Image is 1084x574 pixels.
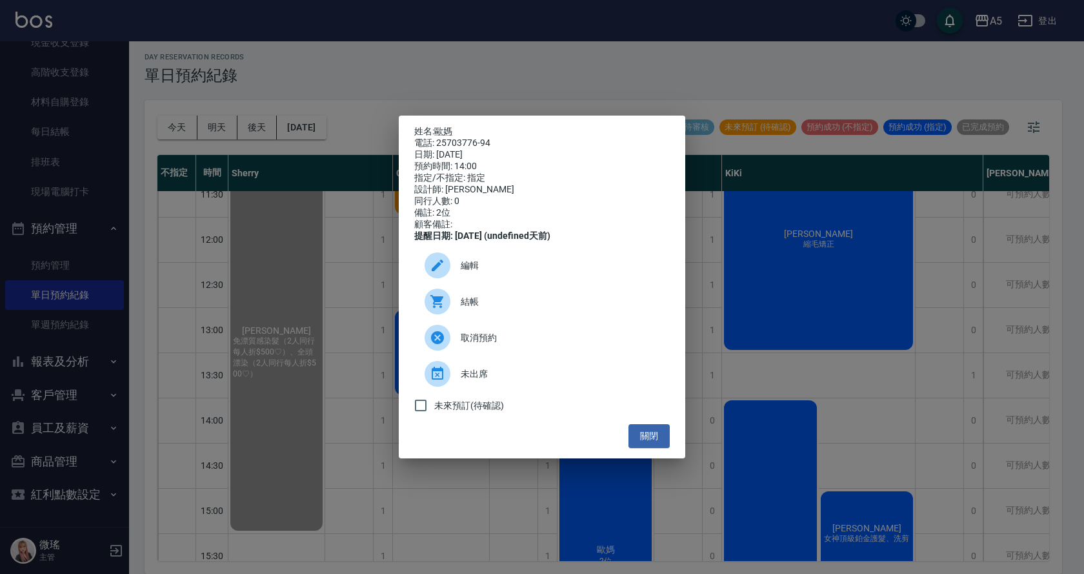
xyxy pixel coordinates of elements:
div: 同行人數: 0 [414,196,670,207]
p: 姓名: [414,126,670,138]
div: 預約時間: 14:00 [414,161,670,172]
span: 取消預約 [461,331,659,345]
div: 未出席 [414,356,670,392]
span: 未出席 [461,367,659,381]
div: 備註: 2位 [414,207,670,219]
div: 日期: [DATE] [414,149,670,161]
div: 設計師: [PERSON_NAME] [414,184,670,196]
a: 歐媽 [434,126,452,136]
div: 提醒日期: [DATE] (undefined天前) [414,231,670,242]
span: 未來預訂(待確認) [434,399,504,413]
div: 指定/不指定: 指定 [414,172,670,184]
a: 結帳 [414,283,670,320]
span: 結帳 [461,295,659,309]
div: 顧客備註: [414,219,670,231]
span: 編輯 [461,259,659,272]
div: 電話: 25703776-94 [414,138,670,149]
button: 關閉 [628,424,670,448]
div: 取消預約 [414,320,670,356]
div: 編輯 [414,247,670,283]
